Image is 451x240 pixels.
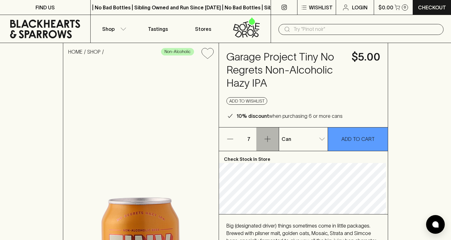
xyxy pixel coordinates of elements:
p: ADD TO CART [341,135,375,143]
h4: $5.00 [352,50,380,64]
p: 0 [404,6,406,9]
span: Non-Alcoholic [161,49,194,55]
button: Add to wishlist [226,97,267,105]
p: Checkout [418,4,446,11]
a: Tastings [135,15,181,43]
div: Can [279,133,328,145]
p: Check Stock In Store [219,151,388,163]
button: ADD TO CART [328,127,388,151]
p: 7 [241,127,256,151]
p: FIND US [36,4,55,11]
b: 10% discount [236,113,269,119]
p: Wishlist [309,4,333,11]
p: $0.00 [378,4,393,11]
img: bubble-icon [432,221,439,228]
p: when purchasing 6 or more cans [236,112,343,120]
a: SHOP [87,49,101,55]
button: Shop [91,15,136,43]
input: Try "Pinot noir" [293,24,439,34]
h4: Garage Project Tiny No Regrets Non-Alcoholic Hazy IPA [226,50,344,90]
a: HOME [68,49,83,55]
p: Stores [195,25,211,33]
p: Can [282,135,291,143]
p: Shop [102,25,115,33]
button: Add to wishlist [199,46,216,61]
p: Tastings [148,25,168,33]
p: Login [352,4,368,11]
a: Stores [181,15,226,43]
